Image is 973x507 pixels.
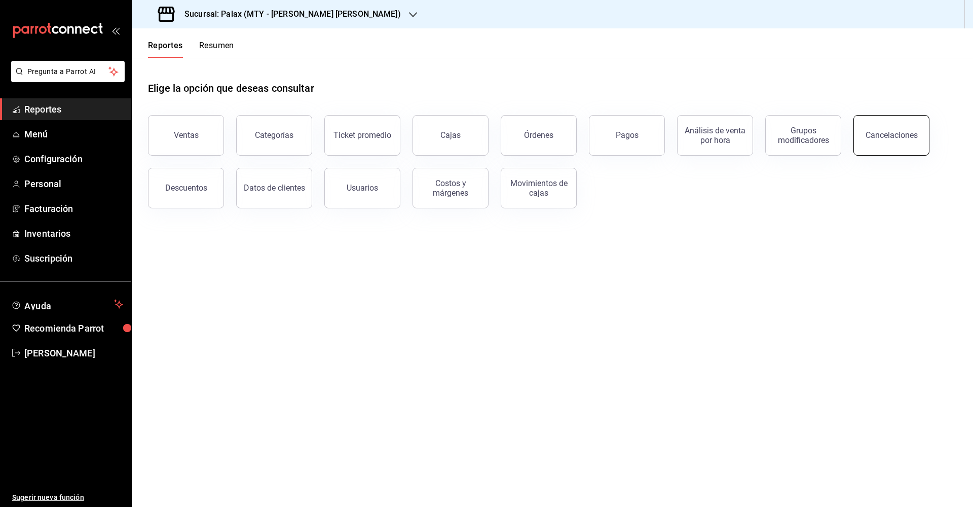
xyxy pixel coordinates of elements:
[24,251,123,265] span: Suscripción
[27,66,109,77] span: Pregunta a Parrot AI
[684,126,746,145] div: Análisis de venta por hora
[165,183,207,193] div: Descuentos
[589,115,665,156] button: Pagos
[176,8,401,20] h3: Sucursal: Palax (MTY - [PERSON_NAME] [PERSON_NAME])
[866,130,918,140] div: Cancelaciones
[677,115,753,156] button: Análisis de venta por hora
[419,178,482,198] div: Costos y márgenes
[501,168,577,208] button: Movimientos de cajas
[148,168,224,208] button: Descuentos
[11,61,125,82] button: Pregunta a Parrot AI
[24,152,123,166] span: Configuración
[24,321,123,335] span: Recomienda Parrot
[347,183,378,193] div: Usuarios
[772,126,835,145] div: Grupos modificadores
[7,74,125,84] a: Pregunta a Parrot AI
[24,298,110,310] span: Ayuda
[524,130,553,140] div: Órdenes
[413,168,489,208] button: Costos y márgenes
[507,178,570,198] div: Movimientos de cajas
[236,168,312,208] button: Datos de clientes
[111,26,120,34] button: open_drawer_menu
[440,130,461,140] div: Cajas
[501,115,577,156] button: Órdenes
[765,115,841,156] button: Grupos modificadores
[853,115,929,156] button: Cancelaciones
[199,41,234,58] button: Resumen
[324,168,400,208] button: Usuarios
[148,41,234,58] div: navigation tabs
[148,41,183,58] button: Reportes
[24,227,123,240] span: Inventarios
[236,115,312,156] button: Categorías
[255,130,293,140] div: Categorías
[24,177,123,191] span: Personal
[148,81,314,96] h1: Elige la opción que deseas consultar
[24,102,123,116] span: Reportes
[244,183,305,193] div: Datos de clientes
[24,202,123,215] span: Facturación
[24,346,123,360] span: [PERSON_NAME]
[174,130,199,140] div: Ventas
[324,115,400,156] button: Ticket promedio
[148,115,224,156] button: Ventas
[24,127,123,141] span: Menú
[333,130,391,140] div: Ticket promedio
[12,492,123,503] span: Sugerir nueva función
[616,130,639,140] div: Pagos
[413,115,489,156] button: Cajas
